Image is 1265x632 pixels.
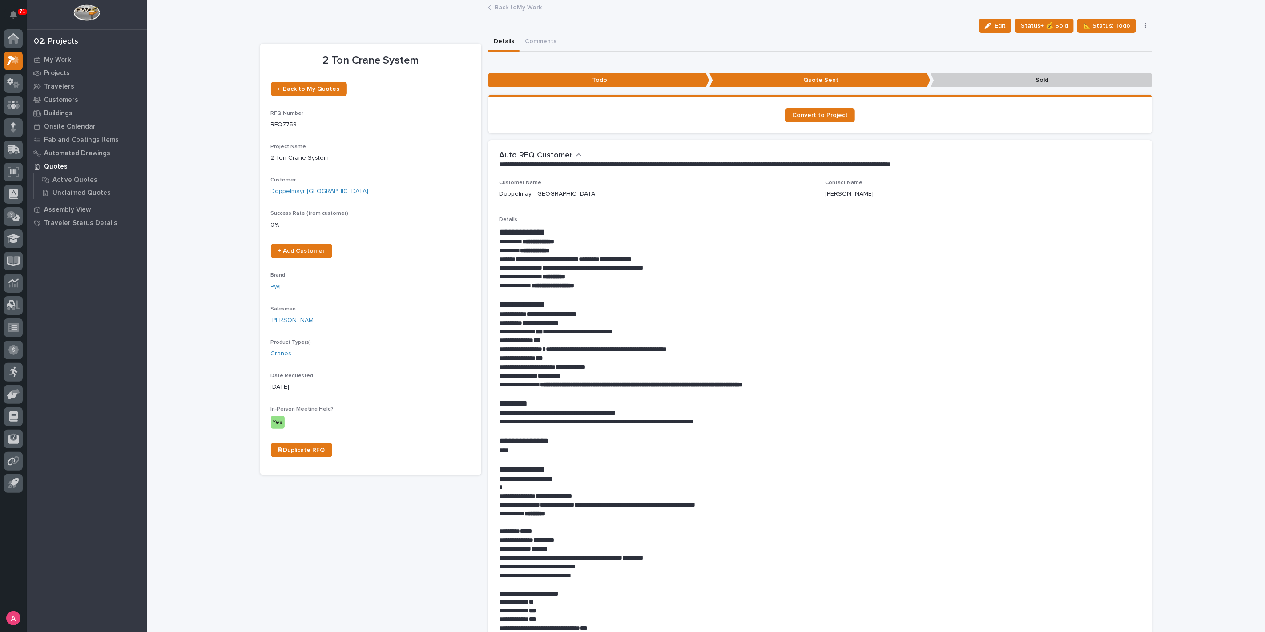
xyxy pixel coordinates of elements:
[499,189,597,199] p: Doppelmayr [GEOGRAPHIC_DATA]
[278,86,340,92] span: ← Back to My Quotes
[271,144,306,149] span: Project Name
[271,177,296,183] span: Customer
[271,282,281,292] a: PWI
[271,316,319,325] a: [PERSON_NAME]
[709,73,931,88] p: Quote Sent
[27,216,147,229] a: Traveler Status Details
[44,69,70,77] p: Projects
[271,382,471,392] p: [DATE]
[20,8,25,15] p: 71
[271,306,296,312] span: Salesman
[27,203,147,216] a: Assembly View
[271,111,304,116] span: RFQ Number
[520,33,562,52] button: Comments
[271,120,471,129] p: RFQ7758
[73,4,100,21] img: Workspace Logo
[792,112,848,118] span: Convert to Project
[44,123,96,131] p: Onsite Calendar
[495,2,542,12] a: Back toMy Work
[27,80,147,93] a: Travelers
[995,22,1006,30] span: Edit
[785,108,855,122] a: Convert to Project
[271,349,292,358] a: Cranes
[826,189,874,199] p: [PERSON_NAME]
[27,106,147,120] a: Buildings
[271,443,332,457] a: ⎘ Duplicate RFQ
[979,19,1011,33] button: Edit
[271,54,471,67] p: 2 Ton Crane System
[27,120,147,133] a: Onsite Calendar
[1015,19,1074,33] button: Status→ 💰 Sold
[271,211,349,216] span: Success Rate (from customer)
[499,217,517,222] span: Details
[44,206,91,214] p: Assembly View
[27,66,147,80] a: Projects
[27,53,147,66] a: My Work
[11,11,23,25] div: Notifications71
[271,340,311,345] span: Product Type(s)
[499,180,541,185] span: Customer Name
[4,5,23,24] button: Notifications
[271,416,285,429] div: Yes
[44,136,119,144] p: Fab and Coatings Items
[278,447,325,453] span: ⎘ Duplicate RFQ
[271,244,332,258] a: + Add Customer
[44,96,78,104] p: Customers
[271,82,347,96] a: ← Back to My Quotes
[1077,19,1136,33] button: 📐 Status: Todo
[44,149,110,157] p: Automated Drawings
[278,248,325,254] span: + Add Customer
[826,180,863,185] span: Contact Name
[931,73,1152,88] p: Sold
[34,173,147,186] a: Active Quotes
[1021,20,1068,31] span: Status→ 💰 Sold
[488,73,709,88] p: Todo
[44,163,68,171] p: Quotes
[1083,20,1130,31] span: 📐 Status: Todo
[488,33,520,52] button: Details
[499,151,582,161] button: Auto RFQ Customer
[44,219,117,227] p: Traveler Status Details
[499,151,572,161] h2: Auto RFQ Customer
[44,109,73,117] p: Buildings
[271,373,314,378] span: Date Requested
[271,407,334,412] span: In-Person Meeting Held?
[27,133,147,146] a: Fab and Coatings Items
[271,187,369,196] a: Doppelmayr [GEOGRAPHIC_DATA]
[27,146,147,160] a: Automated Drawings
[271,153,471,163] p: 2 Ton Crane System
[44,56,71,64] p: My Work
[52,189,111,197] p: Unclaimed Quotes
[271,221,471,230] p: 0 %
[44,83,74,91] p: Travelers
[34,186,147,199] a: Unclaimed Quotes
[27,93,147,106] a: Customers
[34,37,78,47] div: 02. Projects
[52,176,97,184] p: Active Quotes
[27,160,147,173] a: Quotes
[4,609,23,628] button: users-avatar
[271,273,286,278] span: Brand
